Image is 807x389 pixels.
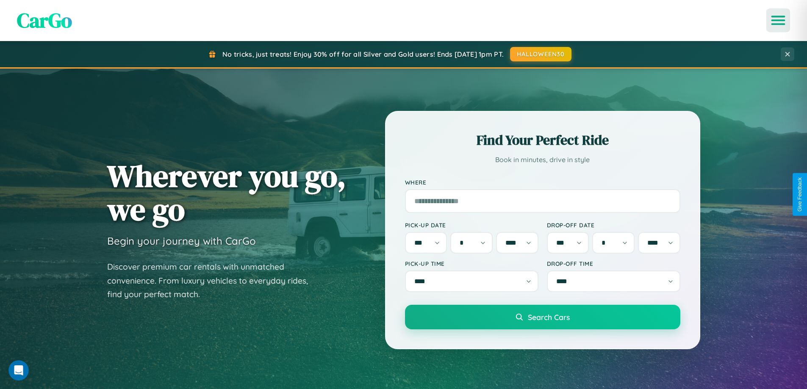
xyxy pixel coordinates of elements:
[405,305,680,329] button: Search Cars
[107,235,256,247] h3: Begin your journey with CarGo
[405,154,680,166] p: Book in minutes, drive in style
[107,159,346,226] h1: Wherever you go, we go
[547,260,680,267] label: Drop-off Time
[405,221,538,229] label: Pick-up Date
[547,221,680,229] label: Drop-off Date
[528,312,570,322] span: Search Cars
[222,50,504,58] span: No tricks, just treats! Enjoy 30% off for all Silver and Gold users! Ends [DATE] 1pm PT.
[17,6,72,34] span: CarGo
[405,260,538,267] label: Pick-up Time
[766,8,790,32] button: Open menu
[405,131,680,149] h2: Find Your Perfect Ride
[797,177,803,212] div: Give Feedback
[405,179,680,186] label: Where
[510,47,571,61] button: HALLOWEEN30
[107,260,319,301] p: Discover premium car rentals with unmatched convenience. From luxury vehicles to everyday rides, ...
[8,360,29,381] iframe: Intercom live chat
